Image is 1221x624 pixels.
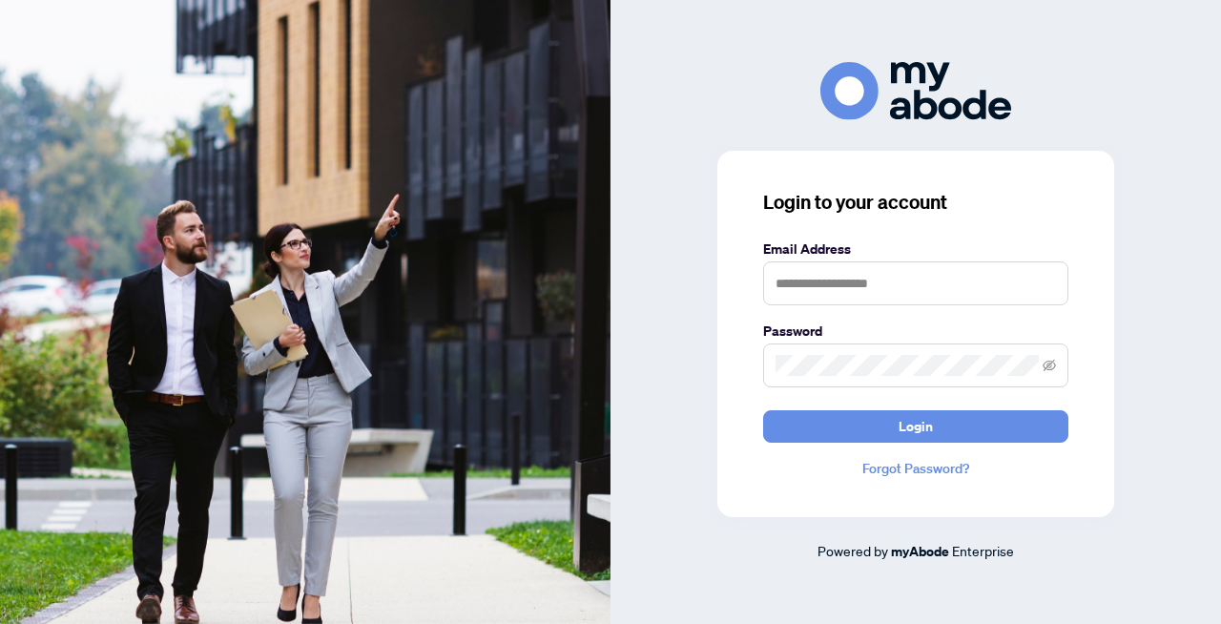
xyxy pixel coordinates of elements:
[1043,359,1056,372] span: eye-invisible
[891,541,949,562] a: myAbode
[820,62,1011,120] img: ma-logo
[817,542,888,559] span: Powered by
[763,239,1068,260] label: Email Address
[763,458,1068,479] a: Forgot Password?
[763,410,1068,443] button: Login
[899,411,933,442] span: Login
[763,189,1068,216] h3: Login to your account
[763,321,1068,342] label: Password
[952,542,1014,559] span: Enterprise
